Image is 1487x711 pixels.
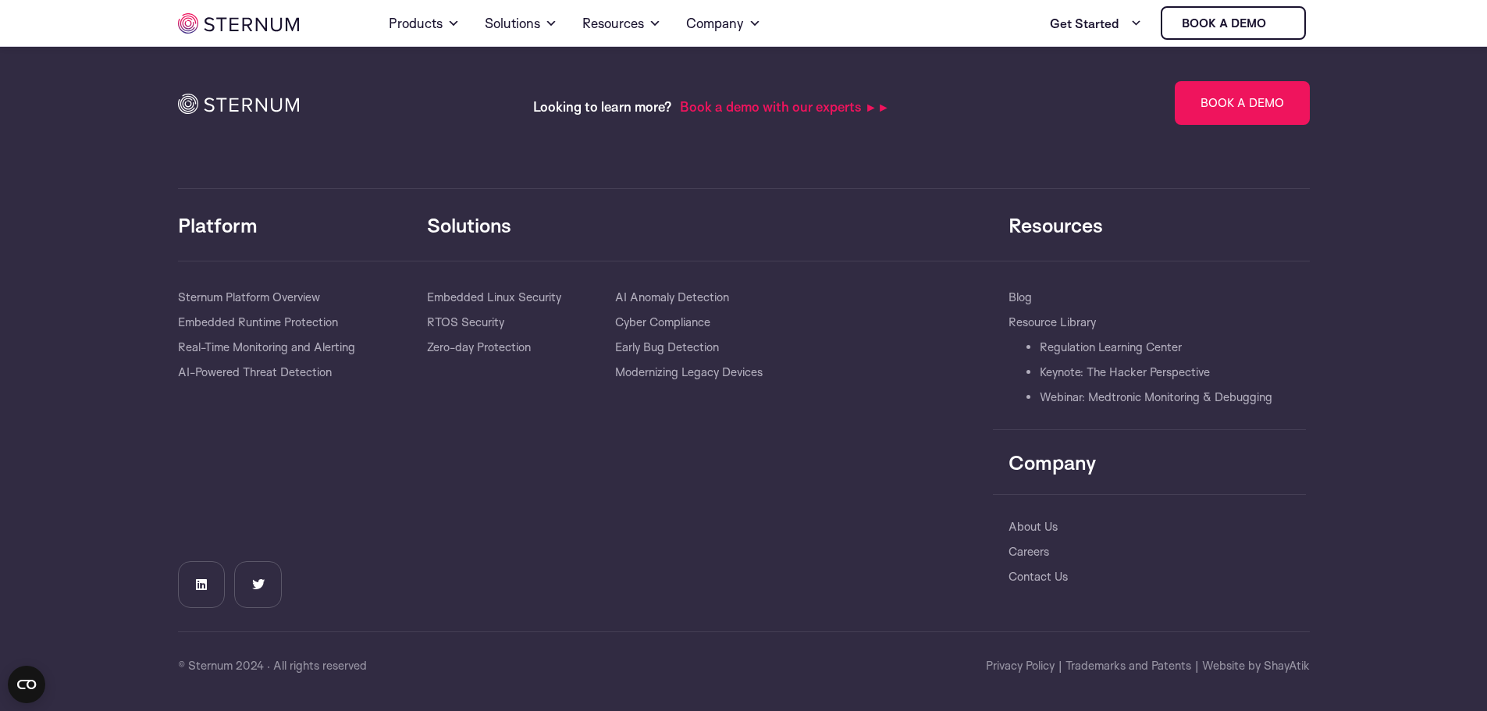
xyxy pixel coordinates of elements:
a: | Website by ShayAtik [1195,656,1310,675]
a: Real-Time Monitoring and Alerting [178,335,355,360]
a: Embedded Linux Security [427,285,561,310]
a: Book a Demo [1175,81,1310,125]
a: Modernizing Legacy Devices [615,360,763,385]
a: Zero-day Protection [427,335,531,360]
a: RTOS Security [427,310,504,335]
a: AI-Powered Threat Detection [178,360,332,385]
p: © Sternum 2024 · All rights reserved [178,656,744,675]
img: sternum iot [1272,17,1285,30]
a: Embedded Runtime Protection [178,310,338,335]
a: Products [389,2,460,45]
a: | Trademarks and Patents [1058,656,1191,675]
a: Careers [1009,539,1049,564]
a: Resources [582,2,661,45]
span: Looking to learn more? [533,98,672,115]
a: AI Anomaly Detection [615,285,729,310]
img: icon [178,94,299,114]
h3: Solutions [427,212,993,237]
button: Open CMP widget [8,666,45,703]
a: Blog [1009,285,1032,310]
a: Cyber Compliance [615,310,710,335]
a: Keynote: The Hacker Perspective [1040,360,1210,385]
a: Solutions [485,2,557,45]
a: Privacy Policy [986,656,1055,675]
a: Regulation Learning Center [1040,335,1182,360]
a: Book a demo [1161,6,1306,40]
h3: Platform [178,212,427,237]
a: Get Started [1050,8,1142,39]
h3: Resources [1009,212,1306,237]
a: Company [686,2,761,45]
a: Contact Us [1009,564,1068,589]
h3: Company [1009,450,1306,475]
a: Resource Library [1009,310,1096,335]
a: Early Bug Detection [615,335,719,360]
span: Book a demo with our experts ►► [680,98,890,115]
img: sternum iot [178,13,299,34]
a: Sternum Platform Overview [178,285,320,310]
a: About Us [1009,514,1058,539]
a: Webinar: Medtronic Monitoring & Debugging [1040,385,1272,410]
